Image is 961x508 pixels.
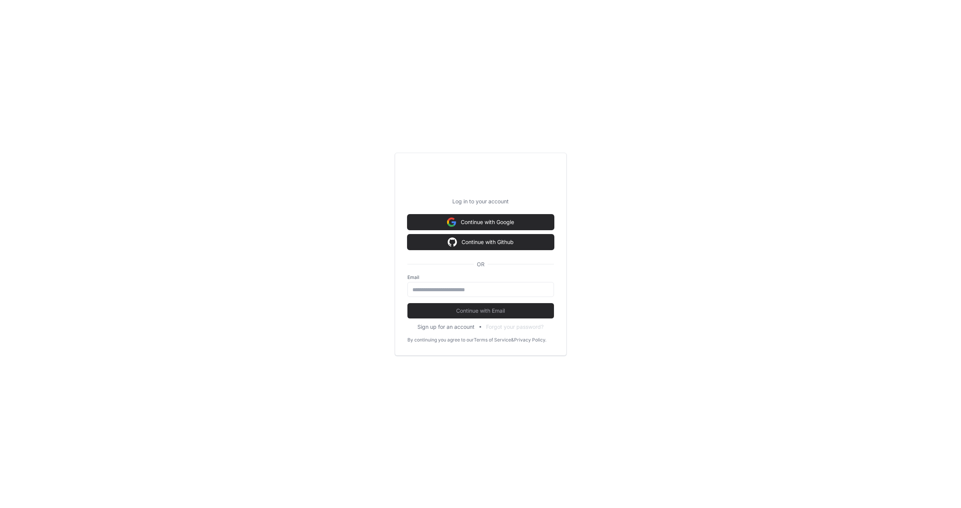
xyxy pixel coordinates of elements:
div: & [511,337,514,343]
button: Sign up for an account [417,323,475,331]
button: Continue with Google [407,214,554,230]
button: Continue with Email [407,303,554,318]
p: Log in to your account [407,198,554,205]
a: Terms of Service [474,337,511,343]
span: OR [474,261,488,268]
button: Forgot your password? [486,323,544,331]
img: Sign in with google [447,214,456,230]
a: Privacy Policy. [514,337,546,343]
img: Sign in with google [448,234,457,250]
span: Continue with Email [407,307,554,315]
label: Email [407,274,554,280]
div: By continuing you agree to our [407,337,474,343]
button: Continue with Github [407,234,554,250]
